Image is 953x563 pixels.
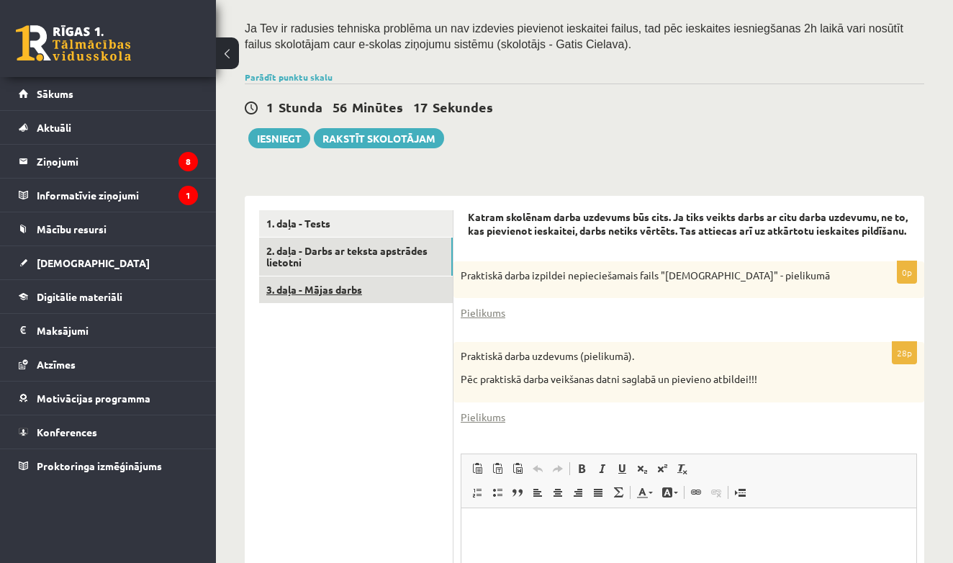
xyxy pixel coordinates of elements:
[528,483,548,502] a: Align Left
[19,348,198,381] a: Atzīmes
[19,449,198,482] a: Proktoringa izmēģinājums
[259,276,453,303] a: 3. daļa - Mājas darbs
[19,382,198,415] a: Motivācijas programma
[19,314,198,347] a: Maksājumi
[592,459,612,478] a: Italic (⌘+I)
[568,483,588,502] a: Align Right
[467,459,487,478] a: Paste (⌘+V)
[37,179,198,212] legend: Informatīvie ziņojumi
[37,425,97,438] span: Konferences
[19,77,198,110] a: Sākums
[37,392,150,405] span: Motivācijas programma
[314,128,444,148] a: Rakstīt skolotājam
[179,186,198,205] i: 1
[37,256,150,269] span: [DEMOGRAPHIC_DATA]
[19,111,198,144] a: Aktuāli
[588,483,608,502] a: Justify
[528,459,548,478] a: Undo (⌘+Z)
[179,152,198,171] i: 8
[19,415,198,449] a: Konferences
[37,145,198,178] legend: Ziņojumi
[14,14,441,30] body: Rich Text Editor, wiswyg-editor-user-answer-47024908147220
[37,290,122,303] span: Digitālie materiāli
[608,483,628,502] a: Math
[467,483,487,502] a: Insert/Remove Numbered List
[652,459,672,478] a: Superscript
[37,87,73,100] span: Sākums
[632,483,657,502] a: Text Colour
[248,128,310,148] button: Iesniegt
[706,483,726,502] a: Unlink
[37,459,162,472] span: Proktoringa izmēģinājums
[672,459,692,478] a: Remove Format
[461,410,505,425] a: Pielikums
[16,25,131,61] a: Rīgas 1. Tālmācības vidusskola
[632,459,652,478] a: Subscript
[507,483,528,502] a: Block Quote
[37,121,71,134] span: Aktuāli
[461,372,845,387] p: Pēc praktiskā darba veikšanas datni saglabā un pievieno atbildei!!!
[19,246,198,279] a: [DEMOGRAPHIC_DATA]
[333,99,347,115] span: 56
[487,459,507,478] a: Paste as plain text (⌘+⌥+⇧+V)
[468,210,908,238] strong: Katram skolēnam darba uzdevums būs cits. Ja tiks veikts darbs ar citu darba uzdevumu, ne to, kas ...
[548,459,568,478] a: Redo (⌘+Y)
[507,459,528,478] a: Paste from Word
[19,145,198,178] a: Ziņojumi8
[548,483,568,502] a: Centre
[730,483,750,502] a: Insert Page Break for Printing
[461,269,845,283] p: Praktiskā darba izpildei nepieciešamais fails "[DEMOGRAPHIC_DATA]" - pielikumā
[259,210,453,237] a: 1. daļa - Tests
[245,22,903,50] span: Ja Tev ir radusies tehniska problēma un nav izdevies pievienot ieskaitei failus, tad pēc ieskaite...
[266,99,274,115] span: 1
[487,483,507,502] a: Insert/Remove Bulleted List
[245,71,333,83] a: Parādīt punktu skalu
[892,341,917,364] p: 28p
[259,238,453,276] a: 2. daļa - Darbs ar teksta apstrādes lietotni
[19,179,198,212] a: Informatīvie ziņojumi1
[279,99,322,115] span: Stunda
[413,99,428,115] span: 17
[433,99,493,115] span: Sekundes
[461,349,845,364] p: Praktiskā darba uzdevums (pielikumā).
[686,483,706,502] a: Link (⌘+K)
[19,212,198,246] a: Mācību resursi
[657,483,682,502] a: Background Colour
[897,261,917,284] p: 0p
[37,358,76,371] span: Atzīmes
[612,459,632,478] a: Underline (⌘+U)
[352,99,403,115] span: Minūtes
[461,305,505,320] a: Pielikums
[572,459,592,478] a: Bold (⌘+B)
[19,280,198,313] a: Digitālie materiāli
[37,314,198,347] legend: Maksājumi
[37,222,107,235] span: Mācību resursi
